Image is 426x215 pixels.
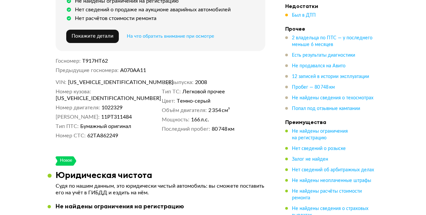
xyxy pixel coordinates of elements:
dt: Номер СТС [56,132,86,139]
span: 11РТ311484 [101,114,132,120]
dt: Номер двигателя [56,104,100,111]
span: Бумажный оригинал [80,123,131,130]
dt: Госномер [56,58,81,64]
span: Не найдены ограничения на регистрацию [292,129,348,140]
span: Залог не найден [292,157,328,162]
span: Не найдены неоплаченные штрафы [292,178,371,183]
span: 166 л.с. [191,116,209,123]
dt: Объём двигателя [162,107,207,114]
dt: VIN [56,79,66,86]
span: Темно-серый [177,98,210,104]
span: Не найдены сведения о техосмотрах [292,96,373,100]
dd: А070АА11 [120,67,266,74]
dt: Последний пробег [162,126,210,132]
span: [US_VEHICLE_IDENTIFICATION_NUMBER] [56,95,132,102]
span: На что обратить внимание при осмотре [127,34,214,39]
h4: Прочее [285,25,378,32]
span: Нет сведений об арбитражных делах [292,168,374,172]
span: Попал под отзывные кампании [292,106,360,111]
dt: Год выпуска [162,79,193,86]
dt: Цвет [162,98,175,104]
span: 80 748 км [212,126,234,132]
span: Был в ДТП [292,13,316,18]
dt: Номер кузова [56,88,91,95]
span: Легковой прочее [182,88,225,95]
h4: Недостатки [285,3,378,9]
span: 1022329 [102,104,122,111]
div: Не найдены ограничения на регистрацию [56,203,184,210]
h4: Преимущества [285,119,378,125]
dt: Предыдущие госномера [56,67,118,74]
span: 2 владельца по ПТС — у последнего меньше 6 месяцев [292,36,372,47]
dt: [PERSON_NAME] [56,114,100,120]
span: Не найдены расчёты стоимости ремонта [292,189,362,200]
span: Не продавался на Авито [292,64,345,68]
span: Покажите детали [72,34,113,39]
span: Есть результаты диагностики [292,53,355,58]
span: Т917НТ62 [82,58,108,64]
span: Нет сведений о розыске [292,146,346,151]
dt: Тип ТС [162,88,181,95]
div: Нет расчётов стоимости ремонта [75,15,156,22]
span: 2008 [195,79,207,86]
span: 62ТА862249 [87,132,118,139]
div: Новое [60,156,73,166]
dt: Тип ПТС [56,123,79,130]
p: Судя по нашим данным, это юридически чистый автомобиль: вы сможете поставить его на учёт в ГИБДД ... [56,183,265,196]
span: Пробег — 80 748 км [292,85,335,90]
span: 2 354 см³ [208,107,230,114]
span: [US_VEHICLE_IDENTIFICATION_NUMBER] [68,79,144,86]
button: Покажите детали [66,30,119,43]
h3: Юридическая чистота [56,170,152,180]
div: Нет сведений о продаже на аукционе аварийных автомобилей [75,6,231,13]
dt: Мощность [162,116,189,123]
span: 12 записей в истории эксплуатации [292,74,369,79]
